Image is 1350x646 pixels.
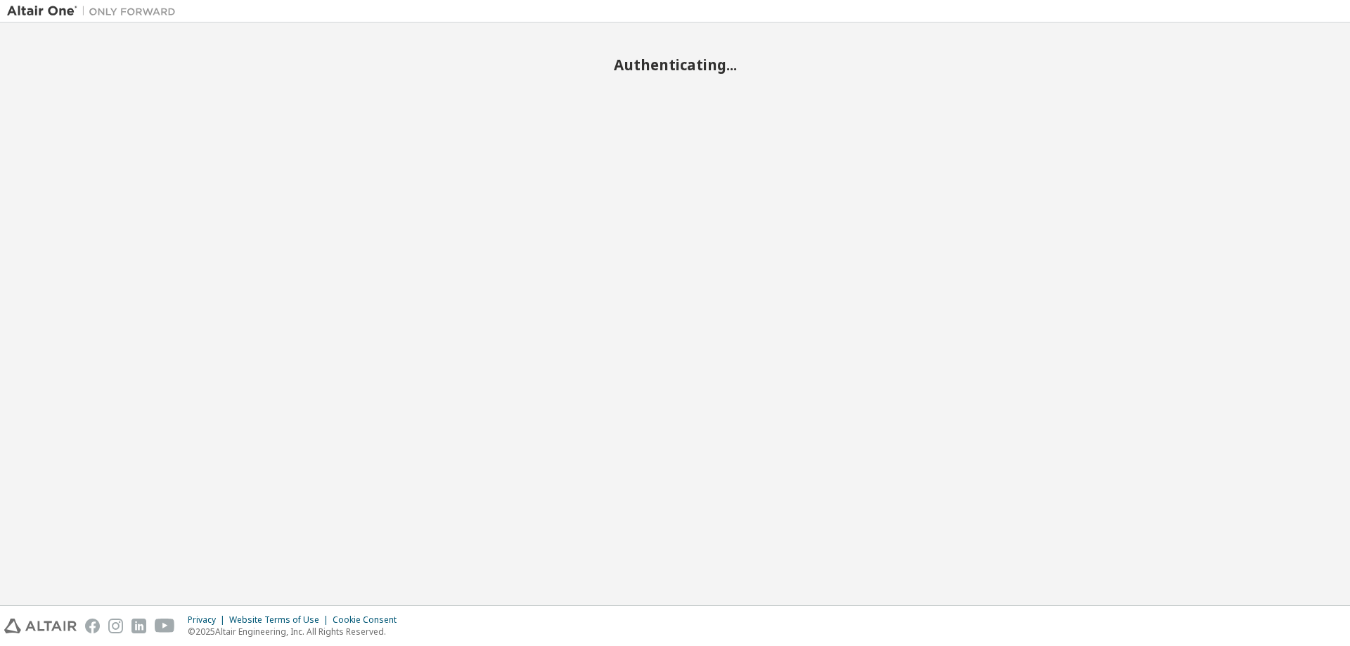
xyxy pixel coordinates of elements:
div: Website Terms of Use [229,614,333,626]
img: instagram.svg [108,619,123,633]
div: Cookie Consent [333,614,405,626]
div: Privacy [188,614,229,626]
img: linkedin.svg [131,619,146,633]
img: facebook.svg [85,619,100,633]
img: youtube.svg [155,619,175,633]
img: Altair One [7,4,183,18]
p: © 2025 Altair Engineering, Inc. All Rights Reserved. [188,626,405,638]
img: altair_logo.svg [4,619,77,633]
h2: Authenticating... [7,56,1343,74]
